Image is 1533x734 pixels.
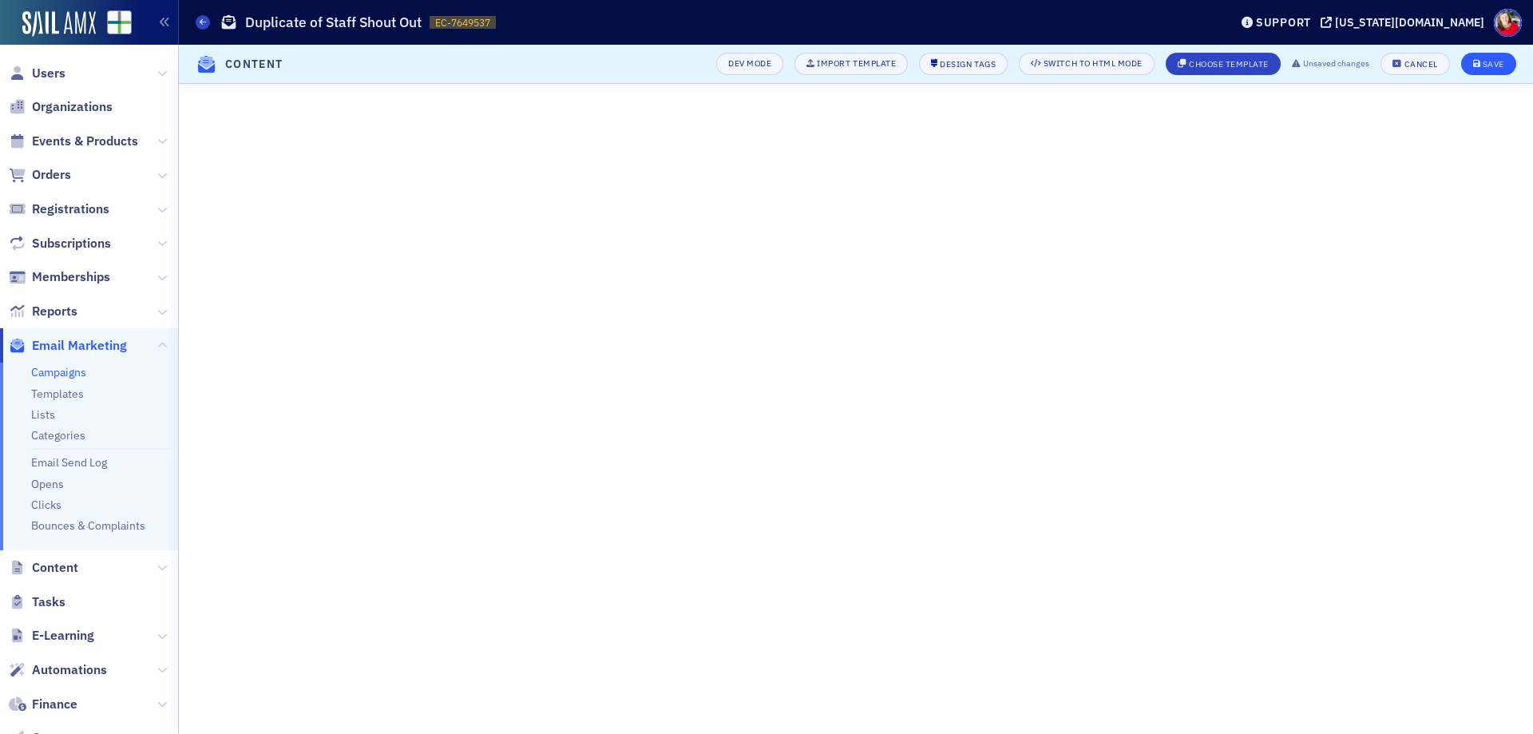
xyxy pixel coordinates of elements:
img: SailAMX [22,11,96,37]
button: Switch to HTML Mode [1019,53,1155,75]
a: View Homepage [96,10,132,38]
h1: Duplicate of Staff Shout Out [245,13,422,32]
span: Subscriptions [32,235,111,252]
a: Lists [31,407,55,422]
a: Organizations [9,98,113,116]
a: Templates [31,387,84,401]
a: Email Marketing [9,337,127,355]
button: Import Template [794,53,908,75]
span: Unsaved changes [1303,58,1369,70]
span: Automations [32,661,107,679]
span: Orders [32,166,71,184]
button: Dev Mode [716,53,783,75]
div: Support [1256,15,1311,30]
span: Organizations [32,98,113,116]
a: Content [9,559,78,577]
span: E-Learning [32,627,94,645]
a: Automations [9,661,107,679]
a: Categories [31,428,85,442]
a: Subscriptions [9,235,111,252]
button: Design Tags [919,53,1008,75]
a: Registrations [9,200,109,218]
span: Memberships [32,268,110,286]
div: Switch to HTML Mode [1044,59,1143,68]
h4: Content [225,56,283,73]
div: Cancel [1404,60,1438,69]
a: E-Learning [9,627,94,645]
span: EC-7649537 [435,16,490,30]
span: Users [32,65,65,82]
span: Tasks [32,593,65,611]
a: Tasks [9,593,65,611]
button: Save [1461,53,1516,75]
a: Finance [9,696,77,713]
a: Reports [9,303,77,320]
a: Bounces & Complaints [31,518,145,533]
img: SailAMX [107,10,132,35]
div: Save [1483,60,1504,69]
span: Finance [32,696,77,713]
span: Reports [32,303,77,320]
div: Import Template [817,59,896,68]
a: Memberships [9,268,110,286]
a: Events & Products [9,133,138,150]
span: Profile [1494,9,1522,37]
span: Events & Products [32,133,138,150]
a: Clicks [31,498,61,512]
button: [US_STATE][DOMAIN_NAME] [1321,17,1490,28]
a: Opens [31,477,64,491]
a: Users [9,65,65,82]
button: Choose Template [1166,53,1281,75]
span: Content [32,559,78,577]
div: [US_STATE][DOMAIN_NAME] [1335,15,1484,30]
span: Email Marketing [32,337,127,355]
a: Campaigns [31,365,86,379]
a: Orders [9,166,71,184]
div: Choose Template [1189,60,1269,69]
button: Cancel [1380,53,1449,75]
span: Registrations [32,200,109,218]
a: Email Send Log [31,455,107,470]
div: Design Tags [940,60,996,69]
